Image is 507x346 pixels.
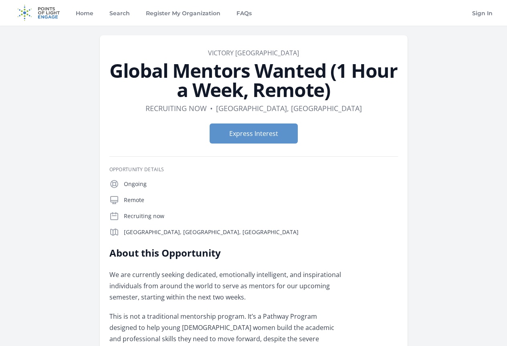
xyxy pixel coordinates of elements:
[124,196,398,204] p: Remote
[109,166,398,173] h3: Opportunity Details
[124,212,398,220] p: Recruiting now
[109,269,344,303] p: We are currently seeking dedicated, emotionally intelligent, and inspirational individuals from a...
[124,180,398,188] p: Ongoing
[124,228,398,236] p: [GEOGRAPHIC_DATA], [GEOGRAPHIC_DATA], [GEOGRAPHIC_DATA]
[210,123,298,144] button: Express Interest
[210,103,213,114] div: •
[208,49,299,57] a: Victory [GEOGRAPHIC_DATA]
[109,61,398,99] h1: Global Mentors Wanted (1 Hour a Week, Remote)
[109,247,344,259] h2: About this Opportunity
[145,103,207,114] dd: Recruiting now
[216,103,362,114] dd: [GEOGRAPHIC_DATA], [GEOGRAPHIC_DATA]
